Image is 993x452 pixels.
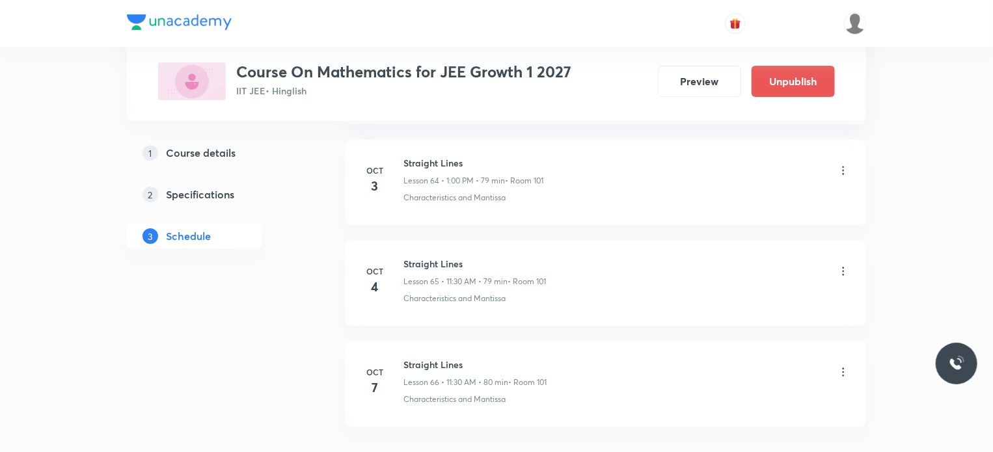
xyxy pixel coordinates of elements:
[508,377,547,388] p: • Room 101
[236,62,571,81] h3: Course On Mathematics for JEE Growth 1 2027
[143,228,158,244] p: 3
[844,12,866,34] img: Divya tyagi
[362,165,388,176] h6: Oct
[362,277,388,297] h4: 4
[725,13,746,34] button: avatar
[362,378,388,397] h4: 7
[403,393,506,405] p: Characteristics and Mantissa
[403,293,506,304] p: Characteristics and Mantissa
[752,66,835,97] button: Unpublish
[236,84,571,98] p: IIT JEE • Hinglish
[362,366,388,378] h6: Oct
[143,187,158,202] p: 2
[505,175,543,187] p: • Room 101
[166,228,211,244] h5: Schedule
[362,176,388,196] h4: 3
[403,276,508,287] p: Lesson 65 • 11:30 AM • 79 min
[143,145,158,161] p: 1
[127,14,232,33] a: Company Logo
[403,156,543,170] h6: Straight Lines
[166,145,236,161] h5: Course details
[403,377,508,388] p: Lesson 66 • 11:30 AM • 80 min
[127,140,304,166] a: 1Course details
[658,66,741,97] button: Preview
[949,356,964,371] img: ttu
[127,14,232,30] img: Company Logo
[729,18,741,29] img: avatar
[508,276,546,287] p: • Room 101
[403,358,547,371] h6: Straight Lines
[127,181,304,207] a: 2Specifications
[362,265,388,277] h6: Oct
[158,62,226,100] img: 511A636F-1302-4179-9227-7313F6947821_plus.png
[403,192,506,204] p: Characteristics and Mantissa
[403,257,546,271] h6: Straight Lines
[166,187,234,202] h5: Specifications
[403,175,505,187] p: Lesson 64 • 1:00 PM • 79 min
